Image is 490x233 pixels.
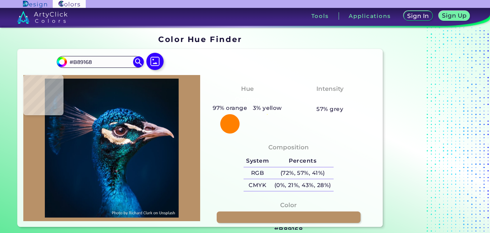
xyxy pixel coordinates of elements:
[443,13,466,18] h5: Sign Up
[280,200,297,210] h4: Color
[23,1,47,8] img: ArtyClick Design logo
[241,84,254,94] h4: Hue
[405,11,432,20] a: Sign In
[349,13,391,19] h3: Applications
[272,179,334,191] h5: (0%, 21%, 43%, 28%)
[316,95,343,104] h3: Pastel
[232,95,263,104] h3: Orange
[272,155,334,167] h5: Percents
[27,79,197,218] img: img_pavlin.jpg
[386,32,475,230] iframe: Advertisement
[17,11,68,24] img: logo_artyclick_colors_white.svg
[311,13,329,19] h3: Tools
[268,142,309,153] h4: Composition
[158,34,242,45] h1: Color Hue Finder
[244,179,272,191] h5: CMYK
[244,167,272,179] h5: RGB
[244,155,272,167] h5: System
[210,103,250,113] h5: 97% orange
[440,11,468,20] a: Sign Up
[250,103,285,113] h5: 3% yellow
[133,56,144,67] img: icon search
[67,57,134,67] input: type color..
[272,167,334,179] h5: (72%, 57%, 41%)
[408,13,428,19] h5: Sign In
[146,53,164,70] img: icon picture
[316,104,343,114] h5: 57% grey
[316,84,344,94] h4: Intensity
